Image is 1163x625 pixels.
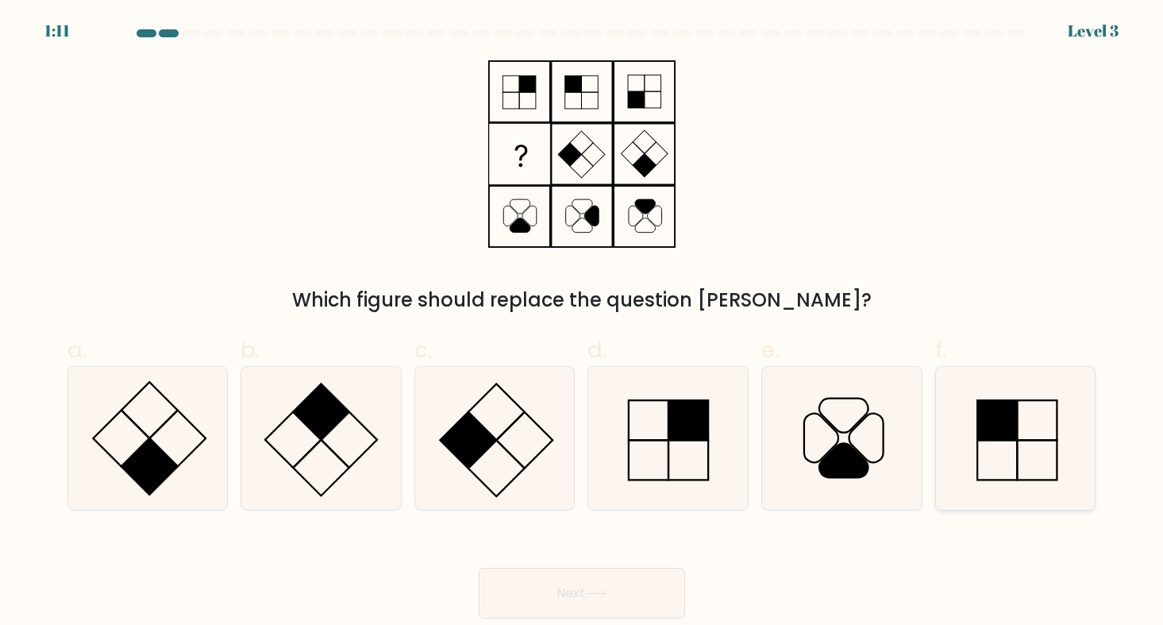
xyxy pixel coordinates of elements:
span: a. [67,334,87,365]
div: 1:11 [44,19,70,43]
span: b. [241,334,260,365]
div: Level 3 [1068,19,1119,43]
span: e. [761,334,779,365]
span: f. [935,334,946,365]
button: Next [479,568,685,619]
span: d. [587,334,607,365]
div: Which figure should replace the question [PERSON_NAME]? [77,286,1087,314]
span: c. [414,334,432,365]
